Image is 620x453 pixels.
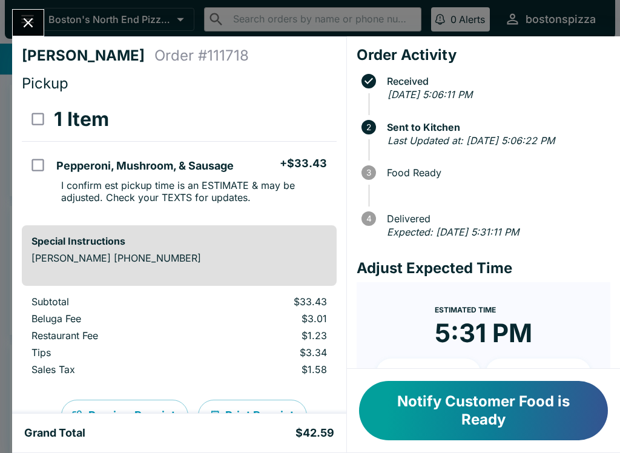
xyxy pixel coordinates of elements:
em: [DATE] 5:06:11 PM [387,88,472,101]
h3: 1 Item [54,107,109,131]
h4: Order # 111718 [154,47,249,65]
p: Tips [31,346,188,359]
em: Last Updated at: [DATE] 5:06:22 PM [387,134,555,147]
p: $3.01 [208,312,326,325]
h4: [PERSON_NAME] [22,47,154,65]
p: $1.58 [208,363,326,375]
button: Print Receipt [198,400,307,431]
span: Food Ready [381,167,610,178]
span: Estimated Time [435,305,496,314]
time: 5:31 PM [435,317,532,349]
span: Delivered [381,213,610,224]
h5: + $33.43 [280,156,327,171]
h5: $42.59 [295,426,334,440]
span: Received [381,76,610,87]
p: Subtotal [31,296,188,308]
table: orders table [22,98,337,216]
em: Expected: [DATE] 5:31:11 PM [387,226,519,238]
text: 4 [366,214,371,223]
button: + 20 [486,359,591,389]
h4: Adjust Expected Time [357,259,610,277]
p: [PERSON_NAME] [PHONE_NUMBER] [31,252,327,264]
text: 3 [366,168,371,177]
h5: Grand Total [24,426,85,440]
h6: Special Instructions [31,235,327,247]
p: Beluga Fee [31,312,188,325]
button: + 10 [376,359,481,389]
h5: Pepperoni, Mushroom, & Sausage [56,159,234,173]
table: orders table [22,296,337,380]
p: $1.23 [208,329,326,342]
span: Sent to Kitchen [381,122,610,133]
span: Pickup [22,74,68,92]
p: Restaurant Fee [31,329,188,342]
p: $3.34 [208,346,326,359]
p: $33.43 [208,296,326,308]
h4: Order Activity [357,46,610,64]
p: I confirm est pickup time is an ESTIMATE & may be adjusted. Check your TEXTS for updates. [61,179,326,203]
p: Sales Tax [31,363,188,375]
button: Preview Receipt [61,400,188,431]
button: Notify Customer Food is Ready [359,381,608,440]
button: Close [13,10,44,36]
text: 2 [366,122,371,132]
